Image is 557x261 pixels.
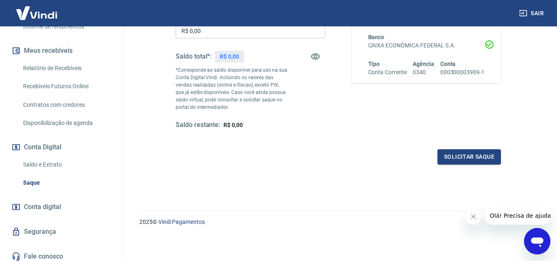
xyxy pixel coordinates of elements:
[368,68,407,77] h6: Conta Corrente
[440,68,484,77] h6: 000300003909-1
[5,6,69,12] span: Olá! Precisa de ajuda?
[20,96,113,113] a: Contratos com credores
[24,201,61,213] span: Conta digital
[10,42,113,60] button: Meus recebíveis
[413,61,434,67] span: Agência
[10,138,113,156] button: Conta Digital
[517,6,547,21] button: Sair
[413,68,434,77] h6: 0340
[368,61,380,67] span: Tipo
[440,61,456,67] span: Conta
[176,121,220,129] h5: Saldo restante:
[465,208,482,225] iframe: Fechar mensagem
[10,0,63,26] img: Vindi
[139,218,537,226] p: 2025 ©
[20,78,113,95] a: Recebíveis Futuros Online
[10,198,113,216] a: Conta digital
[437,149,501,165] button: Solicitar saque
[158,219,205,225] a: Vindi Pagamentos
[20,18,113,35] a: Informe de rendimentos
[176,66,288,111] p: *Corresponde ao saldo disponível para uso na sua Conta Digital Vindi. Incluindo os valores das ve...
[223,122,243,128] span: R$ 0,00
[485,207,550,225] iframe: Mensagem da empresa
[20,60,113,77] a: Relatório de Recebíveis
[368,34,385,40] span: Banco
[20,156,113,173] a: Saldo e Extrato
[524,228,550,254] iframe: Botão para abrir a janela de mensagens
[176,52,212,61] h5: Saldo total*:
[368,41,485,50] h6: CAIXA ECONÔMICA FEDERAL S.A.
[220,52,239,61] p: R$ 0,00
[20,115,113,132] a: Disponibilização de agenda
[20,174,113,191] a: Saque
[10,223,113,241] a: Segurança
